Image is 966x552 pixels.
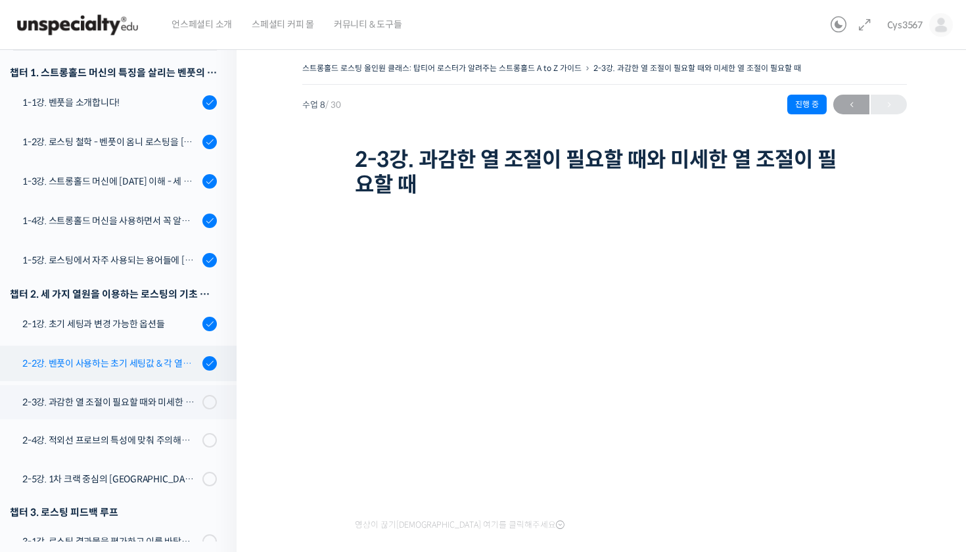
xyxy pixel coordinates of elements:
[22,395,198,409] div: 2-3강. 과감한 열 조절이 필요할 때와 미세한 열 조절이 필요할 때
[355,147,854,198] h1: 2-3강. 과감한 열 조절이 필요할 때와 미세한 열 조절이 필요할 때
[10,285,217,303] div: 챕터 2. 세 가지 열원을 이용하는 로스팅의 기초 설계
[120,437,136,448] span: 대화
[833,96,869,114] span: ←
[4,417,87,449] a: 홈
[787,95,827,114] div: 진행 중
[10,503,217,521] div: 챕터 3. 로스팅 피드백 루프
[22,534,198,549] div: 3-1강. 로스팅 결과물을 평가하고 이를 바탕으로 프로파일을 설계하는 방법
[887,19,923,31] span: Cys3567
[302,63,582,73] a: 스트롱홀드 로스팅 올인원 클래스: 탑티어 로스터가 알려주는 스트롱홀드 A to Z 가이드
[22,214,198,228] div: 1-4강. 스트롱홀드 머신을 사용하면서 꼭 알고 있어야 할 유의사항
[593,63,801,73] a: 2-3강. 과감한 열 조절이 필요할 때와 미세한 열 조절이 필요할 때
[10,64,217,81] h3: 챕터 1. 스트롱홀드 머신의 특징을 살리는 벤풋의 로스팅 방식
[22,95,198,110] div: 1-1강. 벤풋을 소개합니다!
[302,101,341,109] span: 수업 8
[22,135,198,149] div: 1-2강. 로스팅 철학 - 벤풋이 옴니 로스팅을 [DATE] 않는 이유
[170,417,252,449] a: 설정
[355,520,564,530] span: 영상이 끊기[DEMOGRAPHIC_DATA] 여기를 클릭해주세요
[203,436,219,447] span: 설정
[22,472,198,486] div: 2-5강. 1차 크랙 중심의 [GEOGRAPHIC_DATA]에 관하여
[22,253,198,267] div: 1-5강. 로스팅에서 자주 사용되는 용어들에 [DATE] 이해
[87,417,170,449] a: 대화
[22,433,198,448] div: 2-4강. 적외선 프로브의 특성에 맞춰 주의해야 할 점들
[22,356,198,371] div: 2-2강. 벤풋이 사용하는 초기 세팅값 & 각 열원이 하는 역할
[325,99,341,110] span: / 30
[833,95,869,114] a: ←이전
[22,174,198,189] div: 1-3강. 스트롱홀드 머신에 [DATE] 이해 - 세 가지 열원이 만들어내는 변화
[41,436,49,447] span: 홈
[22,317,198,331] div: 2-1강. 초기 세팅과 변경 가능한 옵션들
